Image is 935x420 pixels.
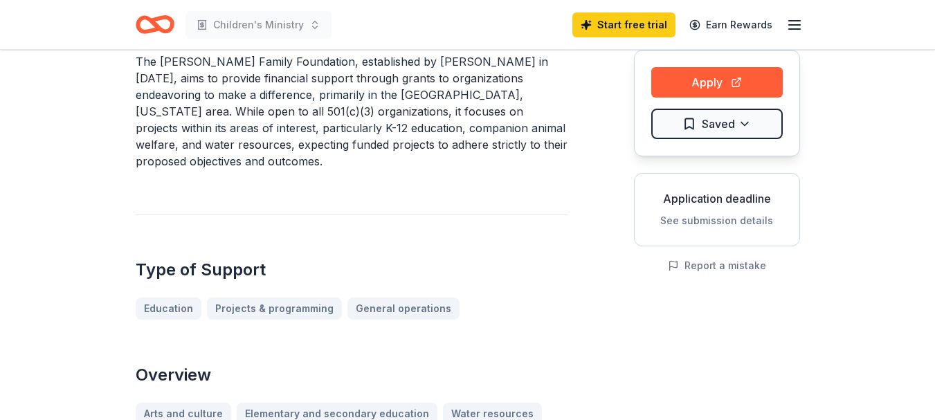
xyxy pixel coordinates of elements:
[185,11,332,39] button: Children's Ministry
[681,12,781,37] a: Earn Rewards
[136,364,568,386] h2: Overview
[668,257,766,274] button: Report a mistake
[651,109,783,139] button: Saved
[651,67,783,98] button: Apply
[207,298,342,320] a: Projects & programming
[572,12,675,37] a: Start free trial
[660,212,773,229] button: See submission details
[136,8,174,41] a: Home
[646,190,788,207] div: Application deadline
[213,17,304,33] span: Children's Ministry
[136,259,568,281] h2: Type of Support
[136,53,568,170] p: The [PERSON_NAME] Family Foundation, established by [PERSON_NAME] in [DATE], aims to provide fina...
[136,298,201,320] a: Education
[702,115,735,133] span: Saved
[347,298,460,320] a: General operations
